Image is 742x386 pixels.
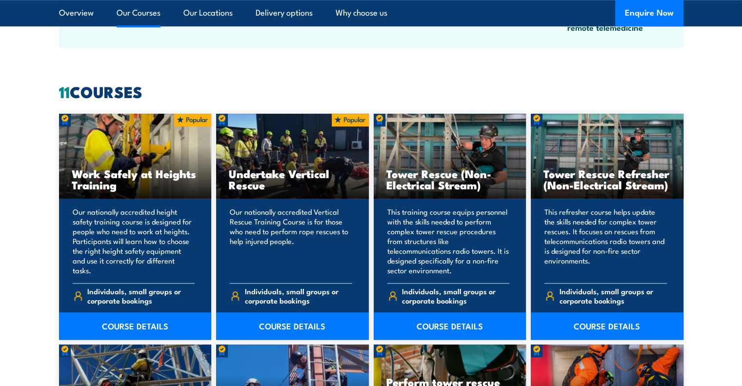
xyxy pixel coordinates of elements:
span: Individuals, small groups or corporate bookings [87,286,195,305]
p: Our nationally accredited Vertical Rescue Training Course is for those who need to perform rope r... [230,207,352,275]
h3: Undertake Vertical Rescue [229,168,356,190]
strong: 11 [59,79,70,103]
h3: Tower Rescue Refresher (Non-Electrical Stream) [543,168,671,190]
p: This training course equips personnel with the skills needed to perform complex tower rescue proc... [387,207,510,275]
a: COURSE DETAILS [531,312,683,340]
h3: Tower Rescue (Non-Electrical Stream) [386,168,514,190]
h2: COURSES [59,84,683,98]
p: This refresher course helps update the skills needed for complex tower rescues. It focuses on res... [544,207,667,275]
p: Our nationally accredited height safety training course is designed for people who need to work a... [73,207,195,275]
span: Individuals, small groups or corporate bookings [560,286,667,305]
a: COURSE DETAILS [216,312,369,340]
h3: Work Safely at Heights Training [72,168,199,190]
a: COURSE DETAILS [59,312,212,340]
a: COURSE DETAILS [374,312,526,340]
span: Individuals, small groups or corporate bookings [402,286,509,305]
span: Individuals, small groups or corporate bookings [245,286,352,305]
